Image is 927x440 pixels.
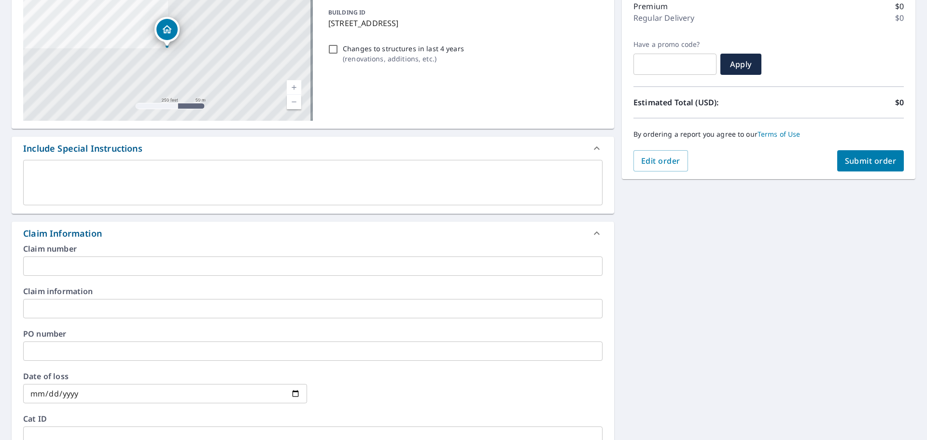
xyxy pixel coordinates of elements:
[633,97,769,108] p: Estimated Total (USD):
[154,17,180,47] div: Dropped pin, building 1, Residential property, 19456 Newport Dr Mokena, IL 60448
[328,17,599,29] p: [STREET_ADDRESS]
[23,142,142,155] div: Include Special Instructions
[12,137,614,160] div: Include Special Instructions
[343,54,464,64] p: ( renovations, additions, etc. )
[23,227,102,240] div: Claim Information
[728,59,754,70] span: Apply
[23,372,307,380] label: Date of loss
[23,287,603,295] label: Claim information
[845,156,897,166] span: Submit order
[720,54,761,75] button: Apply
[895,0,904,12] p: $0
[633,150,688,171] button: Edit order
[328,8,365,16] p: BUILDING ID
[12,222,614,245] div: Claim Information
[23,245,603,253] label: Claim number
[633,40,716,49] label: Have a promo code?
[641,156,680,166] span: Edit order
[287,95,301,109] a: Current Level 17, Zoom Out
[23,415,603,423] label: Cat ID
[633,0,668,12] p: Premium
[758,129,801,139] a: Terms of Use
[23,330,603,338] label: PO number
[633,130,904,139] p: By ordering a report you agree to our
[343,43,464,54] p: Changes to structures in last 4 years
[895,12,904,24] p: $0
[633,12,694,24] p: Regular Delivery
[837,150,904,171] button: Submit order
[287,80,301,95] a: Current Level 17, Zoom In
[895,97,904,108] p: $0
